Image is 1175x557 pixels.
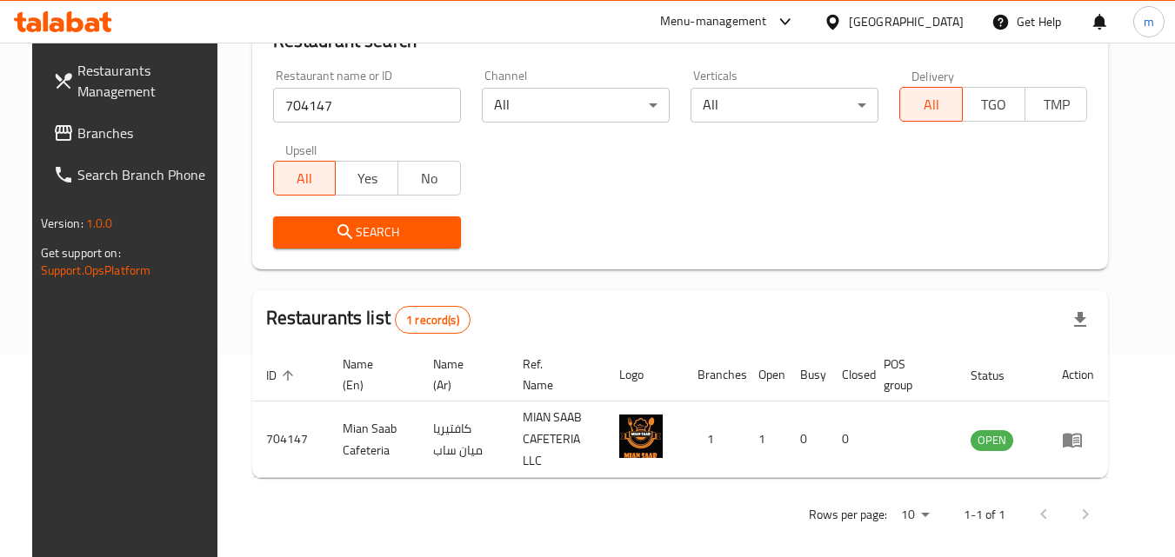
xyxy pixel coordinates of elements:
button: All [273,161,337,196]
div: Total records count [395,306,471,334]
td: 0 [786,401,828,478]
span: OPEN [971,430,1013,450]
td: 704147 [252,401,329,478]
th: Closed [828,348,870,401]
a: Restaurants Management [39,50,229,112]
th: Action [1048,348,1108,401]
h2: Restaurant search [273,28,1088,54]
p: Rows per page: [809,504,887,526]
a: Search Branch Phone [39,154,229,196]
span: Name (En) [343,354,398,395]
div: All [691,88,878,123]
div: Menu [1062,429,1094,450]
span: Status [971,365,1027,386]
span: Name (Ar) [433,354,488,395]
h2: Restaurants list [266,305,471,334]
input: Search for restaurant name or ID.. [273,88,461,123]
div: Menu-management [660,11,767,32]
th: Busy [786,348,828,401]
th: Open [744,348,786,401]
button: Yes [335,161,398,196]
button: No [397,161,461,196]
span: 1 record(s) [396,312,470,328]
span: Version: [41,212,83,235]
span: TMP [1032,92,1081,117]
span: Get support on: [41,242,121,264]
td: 1 [744,401,786,478]
img: Mian Saab Cafeteria [619,414,663,458]
span: All [907,92,956,117]
span: Search [287,222,447,243]
span: All [281,166,330,191]
span: No [405,166,454,191]
td: Mian Saab Cafeteria [329,401,419,478]
span: ID [266,365,299,386]
div: All [482,88,670,123]
td: كافتيريا ميان ساب [419,401,509,478]
p: 1-1 of 1 [964,504,1005,526]
button: TGO [962,87,1025,122]
div: Export file [1059,299,1101,341]
a: Support.OpsPlatform [41,259,151,282]
span: Yes [343,166,391,191]
td: 1 [684,401,744,478]
span: Branches [77,123,215,143]
a: Branches [39,112,229,154]
th: Branches [684,348,744,401]
label: Delivery [911,70,955,82]
table: enhanced table [252,348,1109,478]
button: TMP [1025,87,1088,122]
span: m [1144,12,1154,31]
button: Search [273,216,461,249]
div: [GEOGRAPHIC_DATA] [849,12,964,31]
span: Restaurants Management [77,60,215,102]
span: Ref. Name [523,354,584,395]
button: All [899,87,963,122]
span: TGO [970,92,1018,117]
label: Upsell [285,143,317,156]
th: Logo [605,348,684,401]
td: MIAN SAAB CAFETERIA LLC [509,401,605,478]
span: POS group [884,354,936,395]
span: Search Branch Phone [77,164,215,185]
span: 1.0.0 [86,212,113,235]
div: Rows per page: [894,502,936,528]
td: 0 [828,401,870,478]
